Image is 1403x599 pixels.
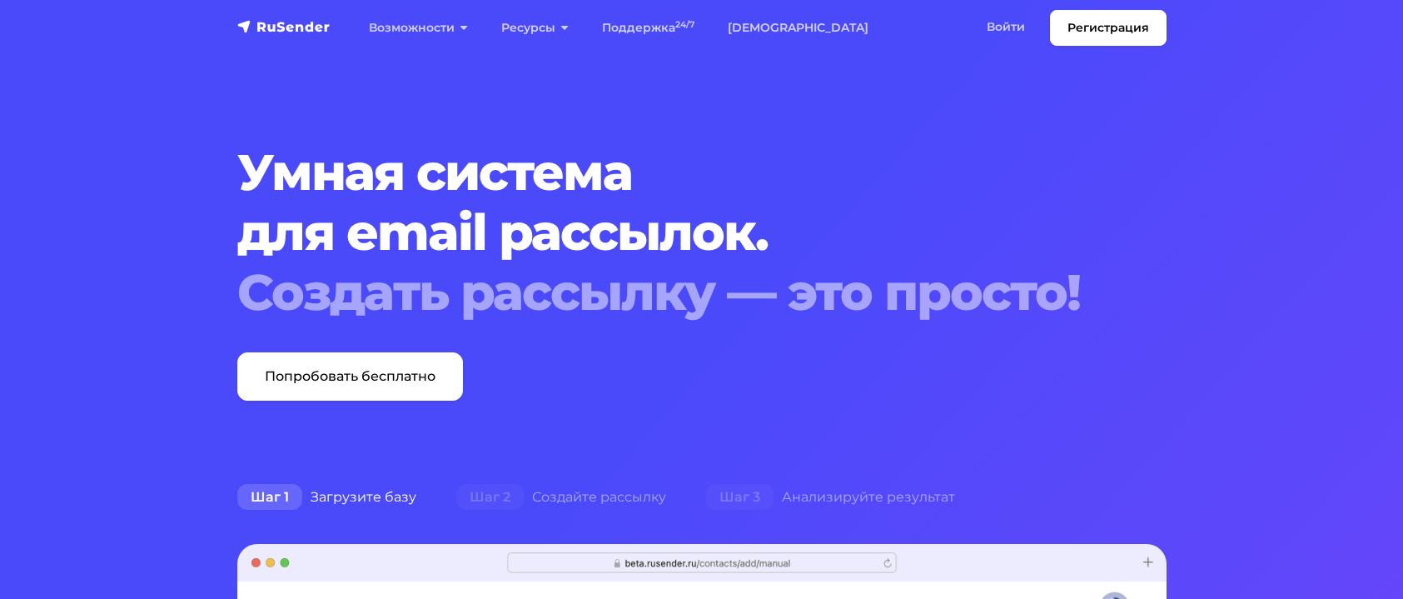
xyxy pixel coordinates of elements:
[237,484,302,511] span: Шаг 1
[1050,10,1167,46] a: Регистрация
[675,19,694,30] sup: 24/7
[237,18,331,35] img: RuSender
[436,481,686,514] div: Создайте рассылку
[237,352,463,401] a: Попробовать бесплатно
[352,11,485,45] a: Возможности
[585,11,711,45] a: Поддержка24/7
[706,484,774,511] span: Шаг 3
[485,11,585,45] a: Ресурсы
[970,10,1042,44] a: Войти
[217,481,436,514] div: Загрузите базу
[237,142,1087,322] h1: Умная система для email рассылок.
[456,484,524,511] span: Шаг 2
[711,11,885,45] a: [DEMOGRAPHIC_DATA]
[237,262,1087,322] div: Создать рассылку — это просто!
[686,481,975,514] div: Анализируйте результат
